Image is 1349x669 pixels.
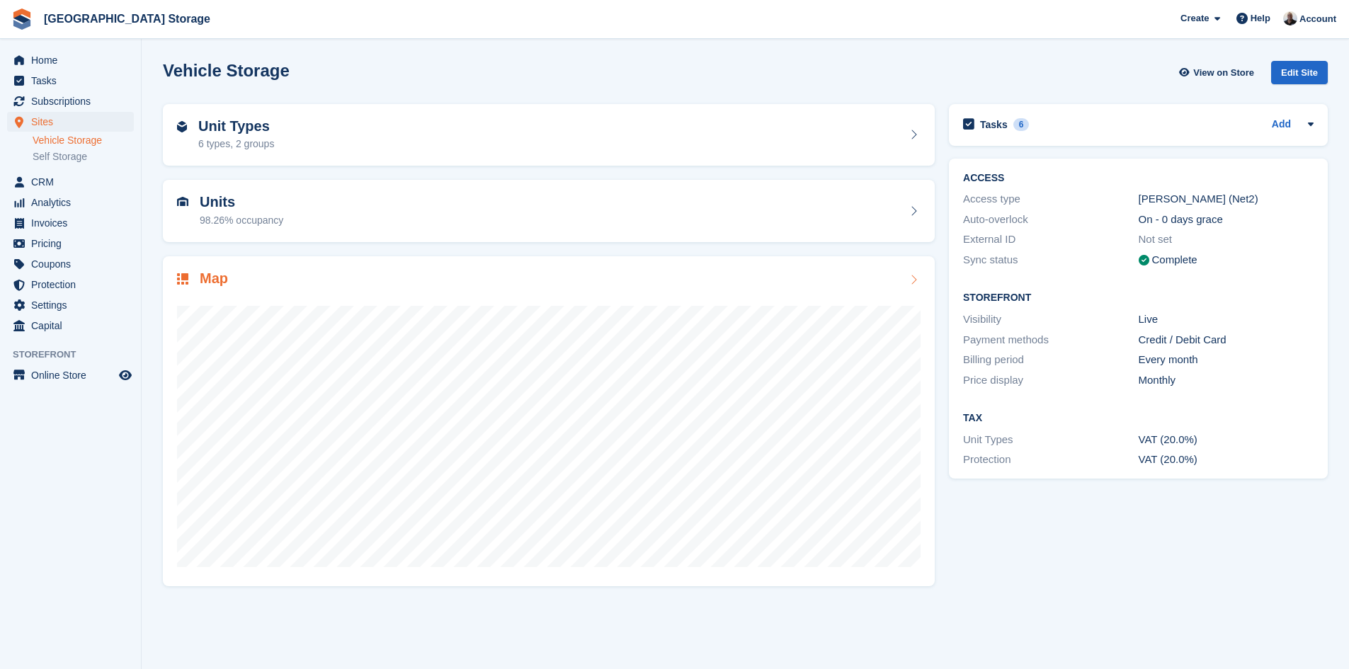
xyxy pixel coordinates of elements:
a: [GEOGRAPHIC_DATA] Storage [38,7,216,30]
a: menu [7,234,134,253]
h2: Units [200,194,283,210]
div: Price display [963,372,1138,389]
a: Vehicle Storage [33,134,134,147]
span: Storefront [13,348,141,362]
a: menu [7,193,134,212]
span: Invoices [31,213,116,233]
a: menu [7,213,134,233]
img: stora-icon-8386f47178a22dfd0bd8f6a31ec36ba5ce8667c1dd55bd0f319d3a0aa187defe.svg [11,8,33,30]
img: unit-type-icn-2b2737a686de81e16bb02015468b77c625bbabd49415b5ef34ead5e3b44a266d.svg [177,121,187,132]
a: menu [7,254,134,274]
div: Credit / Debit Card [1139,332,1314,348]
span: Protection [31,275,116,295]
div: Protection [963,452,1138,468]
div: Visibility [963,311,1138,328]
span: Pricing [31,234,116,253]
div: Live [1139,311,1314,328]
span: View on Store [1193,66,1254,80]
div: Billing period [963,352,1138,368]
span: Create [1180,11,1209,25]
h2: Storefront [963,292,1314,304]
span: Capital [31,316,116,336]
a: Preview store [117,367,134,384]
a: menu [7,295,134,315]
h2: Vehicle Storage [163,61,290,80]
div: Monthly [1139,372,1314,389]
a: menu [7,71,134,91]
a: Units 98.26% occupancy [163,180,935,242]
div: External ID [963,231,1138,248]
a: menu [7,91,134,111]
div: 6 types, 2 groups [198,137,274,151]
a: View on Store [1177,61,1260,84]
h2: Map [200,270,228,287]
div: Unit Types [963,432,1138,448]
div: Access type [963,191,1138,207]
h2: Tax [963,413,1314,424]
div: VAT (20.0%) [1139,432,1314,448]
div: [PERSON_NAME] (Net2) [1139,191,1314,207]
img: unit-icn-7be61d7bf1b0ce9d3e12c5938cc71ed9869f7b940bace4675aadf7bd6d80202e.svg [177,197,188,207]
a: menu [7,50,134,70]
a: Self Storage [33,150,134,164]
div: VAT (20.0%) [1139,452,1314,468]
div: Sync status [963,252,1138,268]
span: Account [1299,12,1336,26]
div: Payment methods [963,332,1138,348]
div: Complete [1152,252,1197,268]
span: Online Store [31,365,116,385]
h2: Tasks [980,118,1008,131]
a: Map [163,256,935,587]
a: menu [7,275,134,295]
div: 6 [1013,118,1030,131]
span: CRM [31,172,116,192]
img: map-icn-33ee37083ee616e46c38cad1a60f524a97daa1e2b2c8c0bc3eb3415660979fc1.svg [177,273,188,285]
span: Coupons [31,254,116,274]
span: Sites [31,112,116,132]
span: Help [1251,11,1270,25]
div: Auto-overlock [963,212,1138,228]
div: 98.26% occupancy [200,213,283,228]
span: Settings [31,295,116,315]
a: menu [7,365,134,385]
span: Tasks [31,71,116,91]
a: Add [1272,117,1291,133]
a: menu [7,172,134,192]
a: menu [7,112,134,132]
h2: Unit Types [198,118,274,135]
span: Home [31,50,116,70]
a: Edit Site [1271,61,1328,90]
a: menu [7,316,134,336]
div: Not set [1139,231,1314,248]
span: Analytics [31,193,116,212]
span: Subscriptions [31,91,116,111]
div: Edit Site [1271,61,1328,84]
img: Keith Strivens [1283,11,1297,25]
a: Unit Types 6 types, 2 groups [163,104,935,166]
h2: ACCESS [963,173,1314,184]
div: Every month [1139,352,1314,368]
div: On - 0 days grace [1139,212,1314,228]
